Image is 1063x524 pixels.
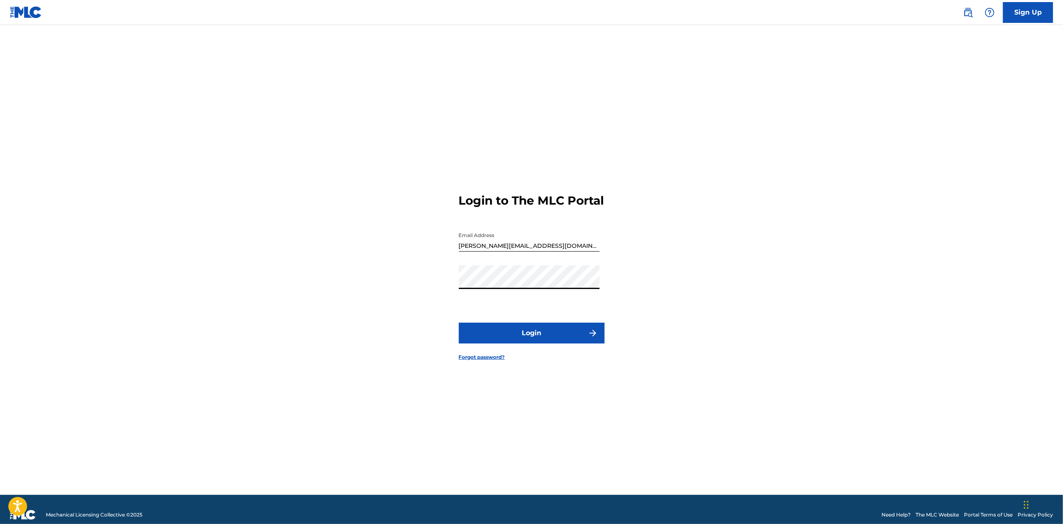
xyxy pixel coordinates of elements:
a: Portal Terms of Use [964,511,1013,519]
a: Public Search [960,4,976,21]
div: Slepen [1024,492,1029,517]
button: Login [459,323,605,344]
div: Chatwidget [1021,484,1063,524]
img: search [963,7,973,17]
iframe: Chat Widget [1021,484,1063,524]
img: logo [10,510,36,520]
h3: Login to The MLC Portal [459,193,604,208]
a: The MLC Website [916,511,959,519]
img: MLC Logo [10,6,42,18]
a: Need Help? [881,511,911,519]
a: Privacy Policy [1018,511,1053,519]
a: Forgot password? [459,353,505,361]
div: Help [981,4,998,21]
a: Sign Up [1003,2,1053,23]
span: Mechanical Licensing Collective © 2025 [46,511,142,519]
img: f7272a7cc735f4ea7f67.svg [588,328,598,338]
img: help [985,7,995,17]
